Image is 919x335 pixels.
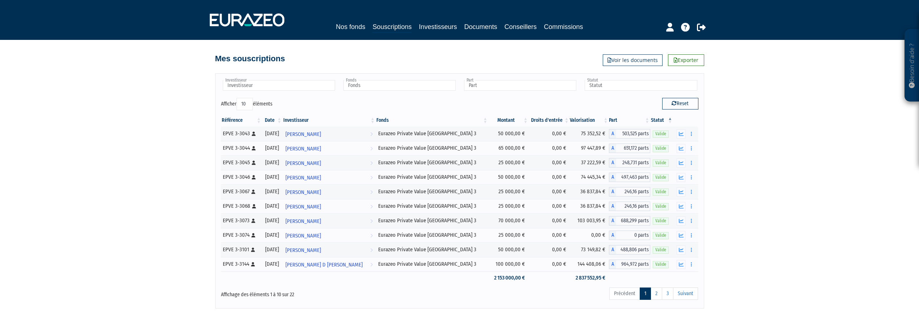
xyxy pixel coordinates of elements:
[283,214,376,228] a: [PERSON_NAME]
[251,190,255,194] i: [Français] Personne physique
[570,170,609,185] td: 74 445,34 €
[370,200,373,214] i: Voir l'investisseur
[252,175,256,179] i: [Français] Personne physique
[653,174,669,181] span: Valide
[529,257,569,272] td: 0,00 €
[251,248,255,252] i: [Français] Personne physique
[668,54,704,66] a: Exporter
[223,130,259,137] div: EPVE 3-3043
[653,189,669,195] span: Valide
[370,186,373,199] i: Voir l'investisseur
[616,260,651,269] span: 964,972 parts
[609,187,616,197] span: A
[609,202,616,211] span: A
[285,229,321,243] span: [PERSON_NAME]
[283,185,376,199] a: [PERSON_NAME]
[609,144,616,153] span: A
[609,158,651,167] div: A - Eurazeo Private Value Europe 3
[650,114,673,127] th: Statut : activer pour trier la colonne par ordre d&eacute;croissant
[488,199,529,214] td: 25 000,00 €
[285,142,321,156] span: [PERSON_NAME]
[221,114,262,127] th: Référence : activer pour trier la colonne par ordre croissant
[215,54,285,63] h4: Mes souscriptions
[283,141,376,156] a: [PERSON_NAME]
[616,245,651,255] span: 488,806 parts
[370,157,373,170] i: Voir l'investisseur
[609,202,651,211] div: A - Eurazeo Private Value Europe 3
[529,214,569,228] td: 0,00 €
[285,215,321,228] span: [PERSON_NAME]
[544,22,583,32] a: Commissions
[616,129,651,138] span: 503,525 parts
[603,54,663,66] a: Voir les documents
[488,272,529,284] td: 2 153 000,00 €
[488,228,529,243] td: 25 000,00 €
[616,216,651,226] span: 688,299 parts
[653,131,669,137] span: Valide
[370,229,373,243] i: Voir l'investisseur
[221,287,414,298] div: Affichage des éléments 1 à 10 sur 22
[378,144,486,152] div: Eurazeo Private Value [GEOGRAPHIC_DATA] 3
[653,203,669,210] span: Valide
[488,141,529,156] td: 65 000,00 €
[252,132,256,136] i: [Français] Personne physique
[283,170,376,185] a: [PERSON_NAME]
[488,185,529,199] td: 25 000,00 €
[570,214,609,228] td: 103 003,95 €
[370,215,373,228] i: Voir l'investisseur
[285,258,363,272] span: [PERSON_NAME] D [PERSON_NAME]
[609,129,616,138] span: A
[251,219,255,223] i: [Français] Personne physique
[223,260,259,268] div: EPVE 3-3144
[570,257,609,272] td: 144 408,06 €
[223,202,259,210] div: EPVE 3-3068
[609,216,651,226] div: A - Eurazeo Private Value Europe 3
[653,145,669,152] span: Valide
[529,243,569,257] td: 0,00 €
[378,173,486,181] div: Eurazeo Private Value [GEOGRAPHIC_DATA] 3
[283,257,376,272] a: [PERSON_NAME] D [PERSON_NAME]
[570,272,609,284] td: 2 837 552,95 €
[378,202,486,210] div: Eurazeo Private Value [GEOGRAPHIC_DATA] 3
[264,173,280,181] div: [DATE]
[616,158,651,167] span: 248,731 parts
[264,231,280,239] div: [DATE]
[283,199,376,214] a: [PERSON_NAME]
[223,231,259,239] div: EPVE 3-3074
[488,114,529,127] th: Montant: activer pour trier la colonne par ordre croissant
[336,22,365,32] a: Nos fonds
[662,98,698,109] button: Reset
[264,144,280,152] div: [DATE]
[370,258,373,272] i: Voir l'investisseur
[609,114,651,127] th: Part: activer pour trier la colonne par ordre croissant
[376,114,488,127] th: Fonds: activer pour trier la colonne par ordre croissant
[609,129,651,138] div: A - Eurazeo Private Value Europe 3
[252,146,256,150] i: [Français] Personne physique
[264,130,280,137] div: [DATE]
[283,127,376,141] a: [PERSON_NAME]
[529,185,569,199] td: 0,00 €
[488,214,529,228] td: 70 000,00 €
[529,170,569,185] td: 0,00 €
[609,245,651,255] div: A - Eurazeo Private Value Europe 3
[251,262,255,266] i: [Français] Personne physique
[264,159,280,166] div: [DATE]
[285,157,321,170] span: [PERSON_NAME]
[908,33,916,98] p: Besoin d'aide ?
[529,141,569,156] td: 0,00 €
[283,228,376,243] a: [PERSON_NAME]
[262,114,283,127] th: Date: activer pour trier la colonne par ordre croissant
[609,216,616,226] span: A
[419,22,457,32] a: Investisseurs
[464,22,497,32] a: Documents
[370,244,373,257] i: Voir l'investisseur
[223,144,259,152] div: EPVE 3-3044
[651,288,662,300] a: 2
[378,217,486,224] div: Eurazeo Private Value [GEOGRAPHIC_DATA] 3
[570,127,609,141] td: 75 352,52 €
[210,13,284,26] img: 1732889491-logotype_eurazeo_blanc_rvb.png
[283,156,376,170] a: [PERSON_NAME]
[488,257,529,272] td: 100 000,00 €
[653,218,669,224] span: Valide
[653,232,669,239] span: Valide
